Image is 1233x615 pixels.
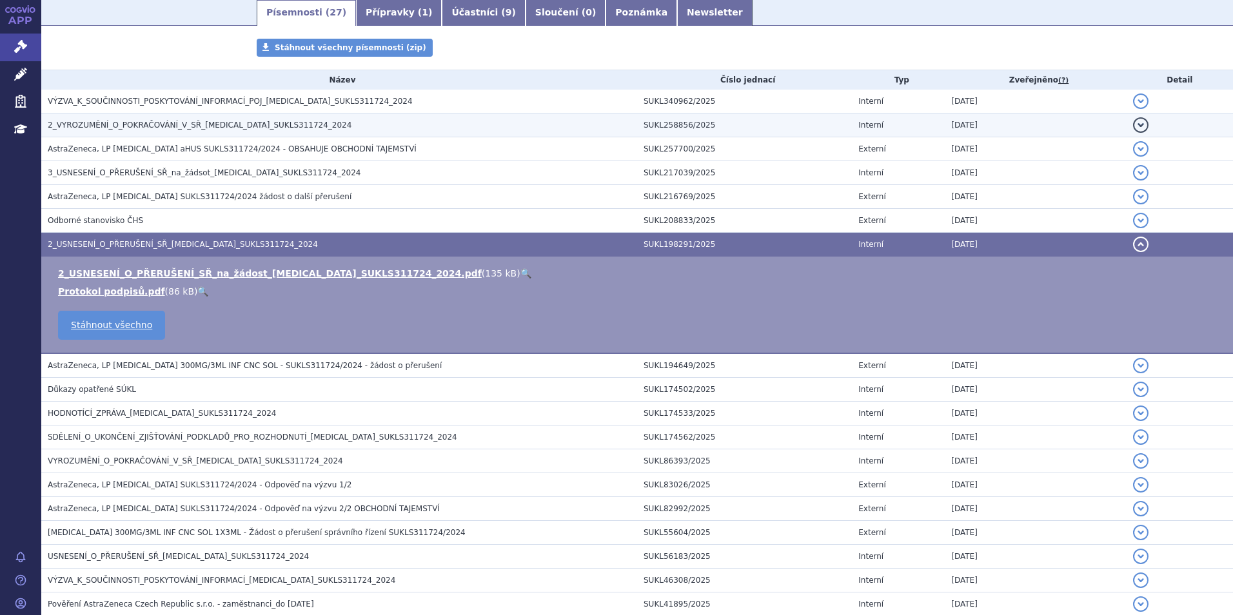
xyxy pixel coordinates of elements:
td: SUKL46308/2025 [637,569,852,592]
span: 1 [422,7,428,17]
span: 27 [330,7,342,17]
span: Externí [858,216,885,225]
span: VYROZUMĚNÍ_O_POKRAČOVÁNÍ_V_SŘ_ULTOMIRIS_SUKLS311724_2024 [48,456,343,465]
td: SUKL83026/2025 [637,473,852,497]
span: 135 kB [485,268,517,278]
span: Interní [858,409,883,418]
button: detail [1133,525,1149,540]
span: VÝZVA_K_SOUČINNOSTI_POSKYTOVÁNÍ_INFORMACÍ_POJ_ULTOMIRIS_SUKLS311724_2024 [48,97,413,106]
span: Interní [858,385,883,394]
td: [DATE] [945,233,1126,257]
td: SUKL86393/2025 [637,449,852,473]
span: VÝZVA_K_SOUČINNOSTI_POSKYTOVÁNÍ_INFORMACÍ_ULTOMIRIS_SUKLS311724_2024 [48,576,395,585]
th: Zveřejněno [945,70,1126,90]
span: AstraZeneca, LP Ultomiris SUKLS311724/2024 - Odpověď na výzvu 2/2 OBCHODNÍ TAJEMSTVÍ [48,504,440,513]
span: SDĚLENÍ_O_UKONČENÍ_ZJIŠŤOVÁNÍ_PODKLADŮ_PRO_ROZHODNUTÍ_ULTOMIRIS_SUKLS311724_2024 [48,433,457,442]
td: SUKL258856/2025 [637,113,852,137]
span: 2_VYROZUMĚNÍ_O_POKRAČOVÁNÍ_V_SŘ_ULTOMIRIS_SUKLS311724_2024 [48,121,351,130]
span: Externí [858,480,885,489]
button: detail [1133,382,1149,397]
abbr: (?) [1058,76,1069,85]
button: detail [1133,453,1149,469]
span: Interní [858,433,883,442]
td: SUKL217039/2025 [637,161,852,185]
span: Interní [858,576,883,585]
a: Protokol podpisů.pdf [58,286,165,297]
span: Interní [858,97,883,106]
a: 🔍 [520,268,531,278]
button: detail [1133,477,1149,493]
td: [DATE] [945,137,1126,161]
button: detail [1133,213,1149,228]
span: Interní [858,600,883,609]
td: SUKL216769/2025 [637,185,852,209]
td: [DATE] [945,378,1126,402]
span: Odborné stanovisko ČHS [48,216,143,225]
a: 2_USNESENÍ_O_PŘERUŠENÍ_SŘ_na_žádost_[MEDICAL_DATA]_SUKLS311724_2024.pdf [58,268,482,278]
td: SUKL55604/2025 [637,521,852,545]
span: Pověření AstraZeneca Czech Republic s.r.o. - zaměstnanci_do 31.12.2025 [48,600,314,609]
td: [DATE] [945,497,1126,521]
span: Interní [858,552,883,561]
td: SUKL174562/2025 [637,425,852,449]
span: Interní [858,456,883,465]
span: AstraZeneca, LP Ultomiris SUKLS311724/2024 žádost o další přerušení [48,192,351,201]
button: detail [1133,93,1149,109]
td: [DATE] [945,185,1126,209]
span: USNESENÍ_O_PŘERUŠENÍ_SŘ_ULTOMIRIS_SUKLS311724_2024 [48,552,309,561]
td: [DATE] [945,209,1126,233]
td: [DATE] [945,161,1126,185]
button: detail [1133,405,1149,421]
button: detail [1133,117,1149,133]
td: [DATE] [945,521,1126,545]
span: 0 [586,7,592,17]
td: [DATE] [945,545,1126,569]
button: detail [1133,141,1149,157]
span: Stáhnout všechny písemnosti (zip) [275,43,426,52]
span: Důkazy opatřené SÚKL [48,385,136,394]
span: Externí [858,528,885,537]
button: detail [1133,549,1149,564]
span: 2_USNESENÍ_O_PŘERUŠENÍ_SŘ_ULTOMIRIS_SUKLS311724_2024 [48,240,318,249]
td: SUKL174533/2025 [637,402,852,425]
span: 9 [506,7,512,17]
td: [DATE] [945,449,1126,473]
span: Externí [858,144,885,153]
span: AstraZeneca, LP ULTOMIRIS 300MG/3ML INF CNC SOL - SUKLS311724/2024 - žádost o přerušení [48,361,442,370]
span: Interní [858,121,883,130]
td: SUKL340962/2025 [637,90,852,113]
td: [DATE] [945,425,1126,449]
span: HODNOTÍCÍ_ZPRÁVA_ULTOMIRIS_SUKLS311724_2024 [48,409,277,418]
th: Typ [852,70,945,90]
td: [DATE] [945,90,1126,113]
td: [DATE] [945,113,1126,137]
span: ULTOMIRIS 300MG/3ML INF CNC SOL 1X3ML - Žádost o přerušení správního řízení SUKLS311724/2024 [48,528,466,537]
a: 🔍 [197,286,208,297]
th: Detail [1127,70,1233,90]
button: detail [1133,189,1149,204]
a: Stáhnout všechny písemnosti (zip) [257,39,433,57]
td: SUKL208833/2025 [637,209,852,233]
td: SUKL257700/2025 [637,137,852,161]
span: Externí [858,192,885,201]
span: AstraZeneca, LP Ultomiris aHUS SUKLS311724/2024 - OBSAHUJE OBCHODNÍ TAJEMSTVÍ [48,144,417,153]
a: Stáhnout všechno [58,311,165,340]
td: [DATE] [945,473,1126,497]
td: [DATE] [945,353,1126,378]
td: [DATE] [945,569,1126,592]
button: detail [1133,501,1149,516]
span: AstraZeneca, LP Ultomiris SUKLS311724/2024 - Odpověď na výzvu 1/2 [48,480,351,489]
button: detail [1133,165,1149,181]
li: ( ) [58,285,1220,298]
th: Číslo jednací [637,70,852,90]
button: detail [1133,429,1149,445]
span: 3_USNESENÍ_O_PŘERUŠENÍ_SŘ_na_žádsot_ULTOMIRIS_SUKLS311724_2024 [48,168,360,177]
button: detail [1133,572,1149,588]
li: ( ) [58,267,1220,280]
span: Externí [858,361,885,370]
td: SUKL56183/2025 [637,545,852,569]
button: detail [1133,596,1149,612]
button: detail [1133,237,1149,252]
td: SUKL194649/2025 [637,353,852,378]
span: Interní [858,240,883,249]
